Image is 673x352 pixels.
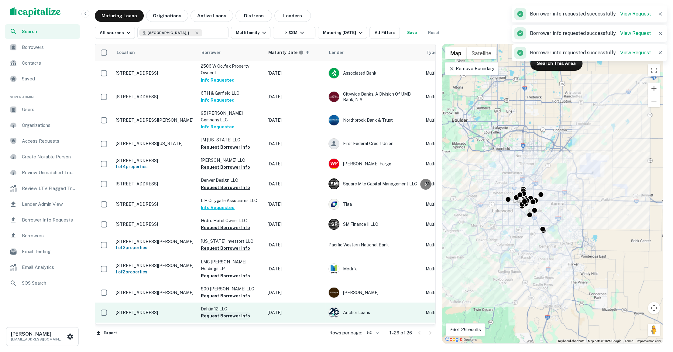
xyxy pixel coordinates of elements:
[328,91,420,102] div: Citywide Banks, A Division Of UMB Bank, N.A
[329,307,339,318] img: picture
[466,47,496,59] button: Show satellite imagery
[5,102,80,117] a: Users
[450,326,481,333] p: 26 of 26 results
[201,224,250,231] button: Request Borrower Info
[22,75,76,83] span: Saved
[5,150,80,164] div: Create Notable Person
[5,24,80,39] div: Search
[643,303,673,333] div: Chat Widget
[235,10,272,22] button: Distress
[22,264,76,271] span: Email Analytics
[116,290,195,295] p: [STREET_ADDRESS][PERSON_NAME]
[648,95,660,107] button: Zoom out
[5,197,80,212] a: Lender Admin View
[325,44,423,61] th: Lender
[116,263,195,268] p: [STREET_ADDRESS][PERSON_NAME]
[328,199,420,210] div: Tiaa
[116,244,195,251] h6: 1 of 2 properties
[22,169,76,176] span: Review Unmatched Transactions
[620,11,651,17] a: View Request
[116,269,195,275] h6: 1 of 2 properties
[11,332,66,337] h6: [PERSON_NAME]
[365,328,380,337] div: 50
[5,244,80,259] a: Email Testing
[329,199,339,209] img: picture
[116,163,195,170] h6: 1 of 4 properties
[5,40,80,55] a: Borrowers
[5,165,80,180] a: Review Unmatched Transactions
[5,56,80,70] a: Contacts
[328,263,420,274] div: Metlife
[268,140,322,147] p: [DATE]
[588,339,621,343] span: Map data ©2025 Google
[5,276,80,290] a: SOS Search
[22,122,76,129] span: Organizations
[95,10,144,22] button: Maturing Loans
[268,117,322,124] p: [DATE]
[328,287,420,298] div: [PERSON_NAME]
[201,286,262,292] p: 800 [PERSON_NAME] LLC
[268,161,322,167] p: [DATE]
[444,335,464,343] img: Google
[201,259,262,272] p: LMC [PERSON_NAME] Holdings LP
[268,289,322,296] p: [DATE]
[201,197,262,204] p: L H Citygate Associates LLC
[116,239,195,244] p: [STREET_ADDRESS][PERSON_NAME]
[530,10,651,18] p: Borrower info requested successfully.
[268,181,322,187] p: [DATE]
[146,10,188,22] button: Originations
[329,329,362,337] p: Rows per page:
[445,47,466,59] button: Show street map
[10,7,61,17] img: capitalize-logo.png
[201,238,262,245] p: [US_STATE] Investors LLC
[402,27,422,39] button: Save your search to get updates of matches that match your search criteria.
[268,201,322,208] p: [DATE]
[268,49,297,56] h6: Maturity Date
[637,339,661,343] a: Report a map error
[5,260,80,275] a: Email Analytics
[201,306,262,312] p: Dahlia 12 LLC
[449,65,494,72] p: Remove Boundary
[5,72,80,86] a: Saved
[268,49,311,56] span: Maturity dates displayed may be estimated. Please contact the lender for the most accurate maturi...
[22,279,76,287] span: SOS Search
[201,123,235,130] button: Info Requested
[5,87,80,102] li: Super Admin
[620,50,651,56] a: View Request
[201,144,250,151] button: Request Borrower Info
[201,137,262,143] p: JM [US_STATE] LLC
[116,117,195,123] p: [STREET_ADDRESS][PERSON_NAME]
[5,213,80,227] div: Borrower Info Requests
[329,49,344,56] span: Lender
[328,115,420,126] div: Northbrook Bank & Trust
[265,44,325,61] th: Maturity dates displayed may be estimated. Please contact the lender for the most accurate maturi...
[5,181,80,196] a: Review LTV Flagged Transactions
[116,49,143,56] span: Location
[328,178,420,189] div: Square Mile Capital Management LLC
[11,337,66,342] p: [EMAIL_ADDRESS][DOMAIN_NAME]
[328,307,420,318] div: Anchor Loans
[331,181,338,187] p: S M
[22,153,76,161] span: Create Notable Person
[201,312,250,320] button: Request Borrower Info
[329,68,339,78] img: picture
[442,44,663,343] div: 0 0
[5,228,80,243] a: Borrowers
[116,310,195,315] p: [STREET_ADDRESS]
[148,30,193,36] span: [GEOGRAPHIC_DATA], [GEOGRAPHIC_DATA], [GEOGRAPHIC_DATA]
[648,302,660,314] button: Map camera controls
[268,49,304,56] div: Maturity dates displayed may be estimated. Please contact the lender for the most accurate maturi...
[620,30,651,36] a: View Request
[5,118,80,133] a: Organizations
[116,70,195,76] p: [STREET_ADDRESS]
[648,64,660,76] button: Toggle fullscreen view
